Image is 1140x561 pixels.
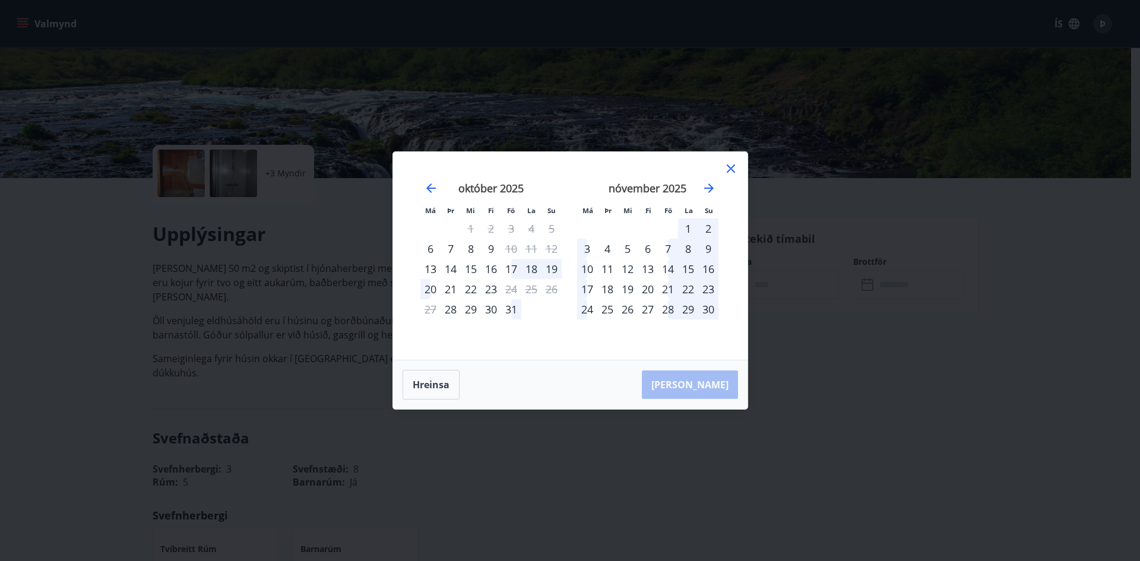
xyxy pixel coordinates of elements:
[698,279,718,299] div: 23
[638,299,658,319] div: 27
[658,259,678,279] td: Choose föstudagur, 14. nóvember 2025 as your check-in date. It’s available.
[645,206,651,215] small: Fi
[678,259,698,279] div: 15
[441,279,461,299] div: 21
[547,206,556,215] small: Su
[597,279,617,299] div: 18
[638,259,658,279] td: Choose fimmtudagur, 13. nóvember 2025 as your check-in date. It’s available.
[577,259,597,279] td: Choose mánudagur, 10. nóvember 2025 as your check-in date. It’s available.
[501,239,521,259] div: Aðeins útritun í boði
[678,279,698,299] div: 22
[541,259,562,279] div: 19
[441,299,461,319] td: Choose þriðjudagur, 28. október 2025 as your check-in date. It’s available.
[617,239,638,259] td: Choose miðvikudagur, 5. nóvember 2025 as your check-in date. It’s available.
[698,259,718,279] td: Choose sunnudagur, 16. nóvember 2025 as your check-in date. It’s available.
[541,218,562,239] td: Not available. sunnudagur, 5. október 2025
[658,239,678,259] div: 7
[488,206,494,215] small: Fi
[507,206,515,215] small: Fö
[441,259,461,279] td: Choose þriðjudagur, 14. október 2025 as your check-in date. It’s available.
[678,299,698,319] div: 29
[527,206,536,215] small: La
[597,299,617,319] td: Choose þriðjudagur, 25. nóvember 2025 as your check-in date. It’s available.
[597,239,617,259] td: Choose þriðjudagur, 4. nóvember 2025 as your check-in date. It’s available.
[461,279,481,299] td: Choose miðvikudagur, 22. október 2025 as your check-in date. It’s available.
[481,239,501,259] div: 9
[678,299,698,319] td: Choose laugardagur, 29. nóvember 2025 as your check-in date. It’s available.
[461,299,481,319] td: Choose miðvikudagur, 29. október 2025 as your check-in date. It’s available.
[658,299,678,319] div: 28
[447,206,454,215] small: Þr
[541,279,562,299] td: Not available. sunnudagur, 26. október 2025
[577,239,597,259] div: 3
[577,299,597,319] div: 24
[597,259,617,279] td: Choose þriðjudagur, 11. nóvember 2025 as your check-in date. It’s available.
[678,239,698,259] td: Choose laugardagur, 8. nóvember 2025 as your check-in date. It’s available.
[481,279,501,299] div: 23
[458,181,524,195] strong: október 2025
[481,279,501,299] td: Choose fimmtudagur, 23. október 2025 as your check-in date. It’s available.
[577,259,597,279] div: 10
[597,279,617,299] td: Choose þriðjudagur, 18. nóvember 2025 as your check-in date. It’s available.
[658,279,678,299] td: Choose föstudagur, 21. nóvember 2025 as your check-in date. It’s available.
[678,279,698,299] td: Choose laugardagur, 22. nóvember 2025 as your check-in date. It’s available.
[705,206,713,215] small: Su
[698,218,718,239] td: Choose sunnudagur, 2. nóvember 2025 as your check-in date. It’s available.
[604,206,612,215] small: Þr
[638,259,658,279] div: 13
[658,299,678,319] td: Choose föstudagur, 28. nóvember 2025 as your check-in date. It’s available.
[481,259,501,279] div: 16
[521,259,541,279] td: Choose laugardagur, 18. október 2025 as your check-in date. It’s available.
[521,279,541,299] td: Not available. laugardagur, 25. október 2025
[424,181,438,195] div: Move backward to switch to the previous month.
[481,299,501,319] td: Choose fimmtudagur, 30. október 2025 as your check-in date. It’s available.
[466,206,475,215] small: Mi
[617,279,638,299] div: 19
[461,299,481,319] div: 29
[638,279,658,299] td: Choose fimmtudagur, 20. nóvember 2025 as your check-in date. It’s available.
[481,218,501,239] td: Not available. fimmtudagur, 2. október 2025
[461,279,481,299] div: 22
[481,259,501,279] td: Choose fimmtudagur, 16. október 2025 as your check-in date. It’s available.
[501,299,521,319] div: 31
[658,239,678,259] td: Choose föstudagur, 7. nóvember 2025 as your check-in date. It’s available.
[521,218,541,239] td: Not available. laugardagur, 4. október 2025
[521,259,541,279] div: 18
[698,279,718,299] td: Choose sunnudagur, 23. nóvember 2025 as your check-in date. It’s available.
[577,239,597,259] td: Choose mánudagur, 3. nóvember 2025 as your check-in date. It’s available.
[420,279,441,299] td: Choose mánudagur, 20. október 2025 as your check-in date. It’s available.
[461,239,481,259] div: 8
[658,259,678,279] div: 14
[501,299,521,319] td: Choose föstudagur, 31. október 2025 as your check-in date. It’s available.
[698,239,718,259] div: 9
[617,299,638,319] div: 26
[441,259,461,279] div: 14
[521,239,541,259] td: Not available. laugardagur, 11. október 2025
[481,299,501,319] div: 30
[617,259,638,279] div: 12
[420,279,441,299] div: 20
[617,279,638,299] td: Choose miðvikudagur, 19. nóvember 2025 as your check-in date. It’s available.
[617,259,638,279] td: Choose miðvikudagur, 12. nóvember 2025 as your check-in date. It’s available.
[501,259,521,279] div: 17
[597,299,617,319] div: 25
[685,206,693,215] small: La
[441,239,461,259] div: 7
[441,239,461,259] td: Choose þriðjudagur, 7. október 2025 as your check-in date. It’s available.
[425,206,436,215] small: Má
[664,206,672,215] small: Fö
[678,218,698,239] div: 1
[420,259,441,279] div: Aðeins innritun í boði
[407,166,733,346] div: Calendar
[501,259,521,279] td: Choose föstudagur, 17. október 2025 as your check-in date. It’s available.
[403,370,460,400] button: Hreinsa
[698,299,718,319] div: 30
[461,239,481,259] td: Choose miðvikudagur, 8. október 2025 as your check-in date. It’s available.
[441,279,461,299] td: Choose þriðjudagur, 21. október 2025 as your check-in date. It’s available.
[698,299,718,319] td: Choose sunnudagur, 30. nóvember 2025 as your check-in date. It’s available.
[501,279,521,299] td: Not available. föstudagur, 24. október 2025
[420,299,441,319] td: Not available. mánudagur, 27. október 2025
[461,218,481,239] td: Not available. miðvikudagur, 1. október 2025
[638,239,658,259] div: 6
[678,259,698,279] td: Choose laugardagur, 15. nóvember 2025 as your check-in date. It’s available.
